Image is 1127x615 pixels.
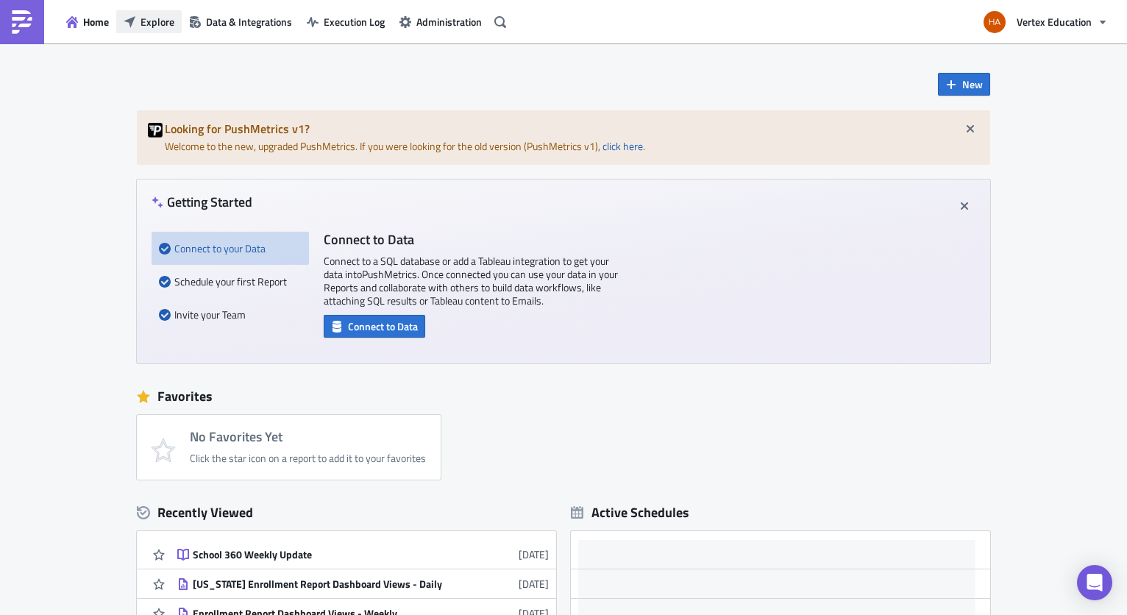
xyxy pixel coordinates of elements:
div: Active Schedules [571,504,689,521]
span: Execution Log [324,14,385,29]
button: Execution Log [299,10,392,33]
div: Open Intercom Messenger [1077,565,1112,600]
div: Invite your Team [159,298,302,331]
button: Vertex Education [975,6,1116,38]
button: Data & Integrations [182,10,299,33]
h5: Looking for PushMetrics v1? [165,123,979,135]
div: Welcome to the new, upgraded PushMetrics. If you were looking for the old version (PushMetrics v1... [137,110,990,165]
span: Data & Integrations [206,14,292,29]
button: Administration [392,10,489,33]
span: Vertex Education [1017,14,1092,29]
time: 2025-08-22T23:22:47Z [519,547,549,562]
a: School 360 Weekly Update[DATE] [177,540,549,569]
div: School 360 Weekly Update [193,548,450,561]
a: click here [602,138,643,154]
span: Connect to Data [348,319,418,334]
a: [US_STATE] Enrollment Report Dashboard Views - Daily[DATE] [177,569,549,598]
span: Explore [141,14,174,29]
span: Home [83,14,109,29]
h4: No Favorites Yet [190,430,426,444]
div: Schedule your first Report [159,265,302,298]
div: Favorites [137,385,990,408]
div: [US_STATE] Enrollment Report Dashboard Views - Daily [193,577,450,591]
button: Connect to Data [324,315,425,338]
button: Home [59,10,116,33]
img: Avatar [982,10,1007,35]
button: Explore [116,10,182,33]
h4: Connect to Data [324,232,618,247]
button: New [938,73,990,96]
div: Recently Viewed [137,502,556,524]
div: Click the star icon on a report to add it to your favorites [190,452,426,465]
span: New [962,77,983,92]
p: Connect to a SQL database or add a Tableau integration to get your data into PushMetrics . Once c... [324,255,618,307]
div: Connect to your Data [159,232,302,265]
h4: Getting Started [152,194,252,210]
img: PushMetrics [10,10,34,34]
time: 2025-08-22T23:14:35Z [519,576,549,591]
span: Administration [416,14,482,29]
a: Connect to Data [324,317,425,333]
